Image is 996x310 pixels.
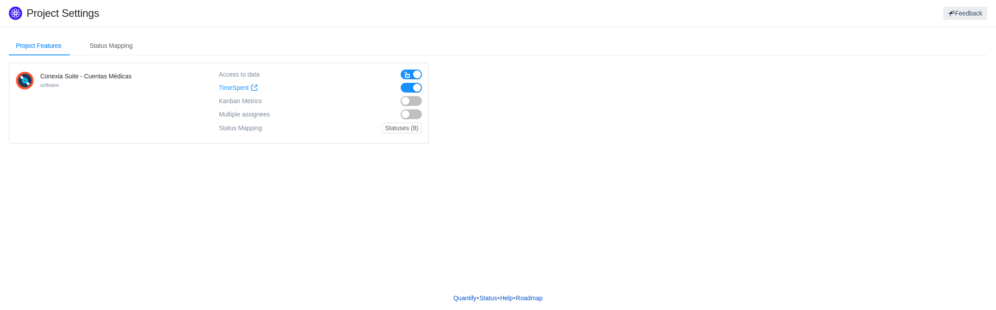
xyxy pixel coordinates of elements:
[943,7,987,20] button: Feedback
[500,291,513,305] a: Help
[219,111,270,118] span: Multiple assignees
[477,294,479,302] span: •
[83,36,140,56] div: Status Mapping
[219,97,262,105] span: Kanban Metrics
[498,294,500,302] span: •
[479,291,498,305] a: Status
[453,291,477,305] a: Quantify
[9,7,22,20] img: Quantify
[27,7,594,20] h1: Project Settings
[40,72,131,81] h4: Conexia Suite - Cuentas Médicas
[382,123,422,133] button: Statuses (8)
[16,72,34,89] img: 13303
[40,82,59,88] small: software
[219,123,262,133] div: Status Mapping
[219,84,258,92] a: TimeSpent
[9,36,69,56] div: Project Features
[219,84,249,92] span: TimeSpent
[219,70,260,79] div: Access to data
[515,291,543,305] a: Roadmap
[513,294,515,302] span: •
